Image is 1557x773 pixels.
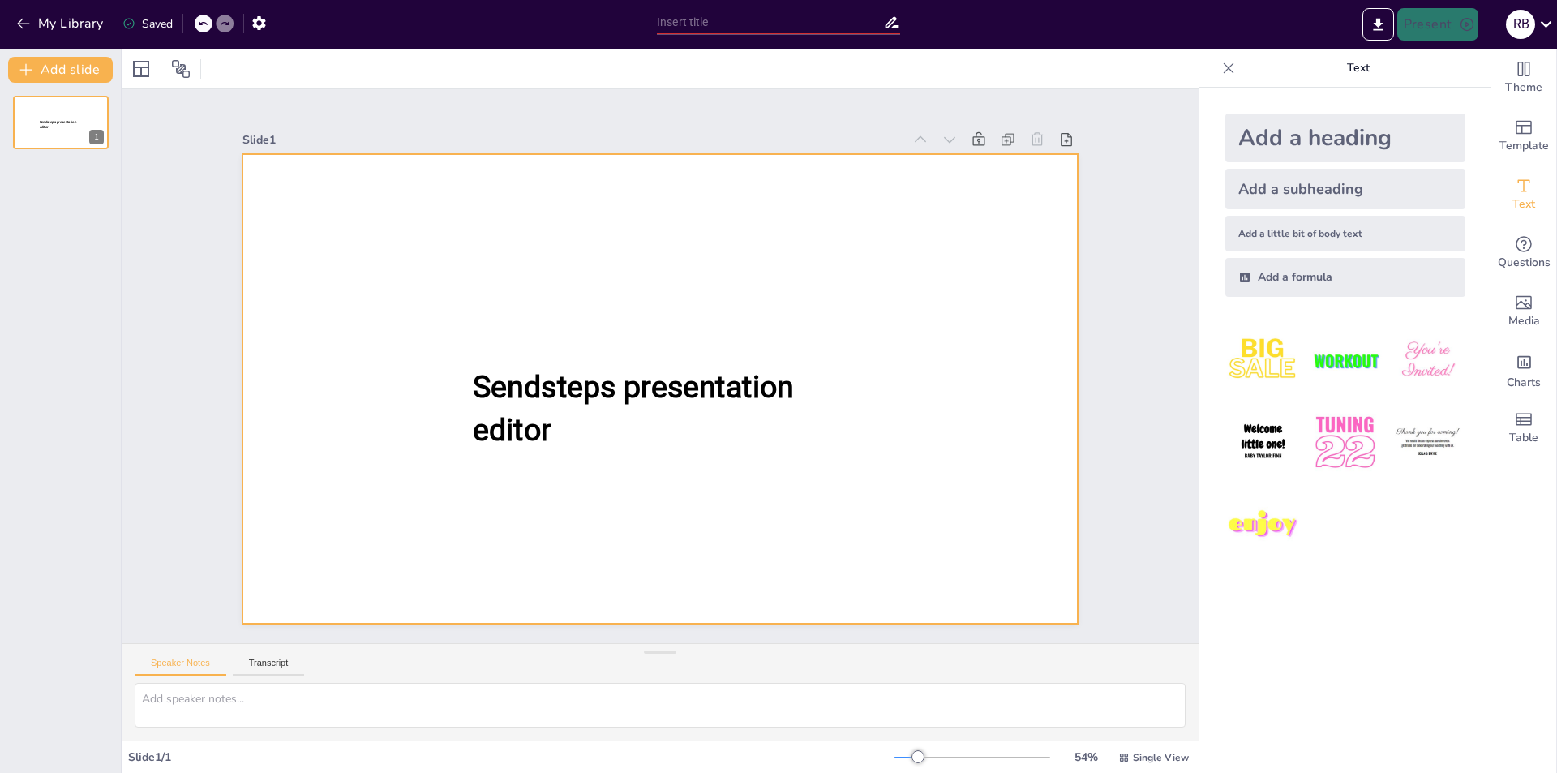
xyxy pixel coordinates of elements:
[12,11,110,37] button: My Library
[1506,8,1535,41] button: r b
[1491,224,1556,282] div: Get real-time input from your audience
[1491,399,1556,457] div: Add a table
[128,56,154,82] div: Layout
[1225,323,1301,398] img: 1.jpeg
[1505,79,1542,97] span: Theme
[1512,195,1535,213] span: Text
[40,120,76,129] span: Sendsteps presentation editor
[1499,137,1549,155] span: Template
[1242,49,1475,88] p: Text
[1307,323,1383,398] img: 2.jpeg
[1225,169,1465,209] div: Add a subheading
[1225,258,1465,297] div: Add a formula
[1491,341,1556,399] div: Add charts and graphs
[1491,282,1556,341] div: Add images, graphics, shapes or video
[1390,405,1465,480] img: 6.jpeg
[1225,487,1301,563] img: 7.jpeg
[233,658,305,676] button: Transcript
[1506,10,1535,39] div: r b
[171,59,191,79] span: Position
[1225,405,1301,480] img: 4.jpeg
[1133,751,1189,764] span: Single View
[1491,49,1556,107] div: Change the overall theme
[1307,405,1383,480] img: 5.jpeg
[8,57,113,83] button: Add slide
[13,96,109,149] div: 1
[1507,374,1541,392] span: Charts
[128,749,894,765] div: Slide 1 / 1
[1491,165,1556,224] div: Add text boxes
[1397,8,1478,41] button: Present
[1491,107,1556,165] div: Add ready made slides
[122,16,173,32] div: Saved
[135,658,226,676] button: Speaker Notes
[473,369,794,447] span: Sendsteps presentation editor
[1508,312,1540,330] span: Media
[1362,8,1394,41] button: Export to PowerPoint
[1225,114,1465,162] div: Add a heading
[1509,429,1538,447] span: Table
[1390,323,1465,398] img: 3.jpeg
[1498,254,1551,272] span: Questions
[89,130,104,144] div: 1
[1225,216,1465,251] div: Add a little bit of body text
[242,132,902,148] div: Slide 1
[657,11,883,34] input: Insert title
[1066,749,1105,765] div: 54 %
